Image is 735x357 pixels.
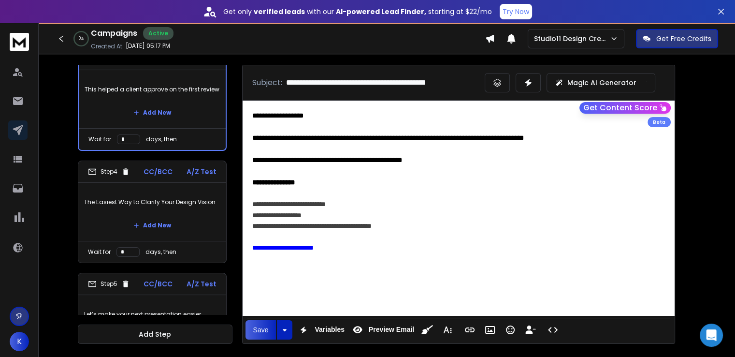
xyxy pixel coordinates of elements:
strong: AI-powered Lead Finder, [336,7,426,16]
button: Magic AI Generator [547,73,655,92]
p: Wait for [88,248,111,256]
p: Magic AI Generator [567,78,636,88]
p: CC/BCC [144,167,173,177]
p: Created At: [91,43,124,50]
button: Add New [126,216,179,235]
button: Insert Link (Ctrl+K) [461,320,479,340]
p: days, then [146,135,177,143]
button: K [10,332,29,351]
button: Try Now [500,4,532,19]
button: More Text [438,320,457,340]
p: CC/BCC [144,279,173,289]
p: Try Now [503,7,529,16]
div: Active [143,27,173,40]
p: Studio11 Design Creative [534,34,610,44]
div: Beta [648,117,671,127]
p: The Easiest Way to Clarify Your Design Vision [84,189,220,216]
li: Step5CC/BCCA/Z TestLet’s make your next presentation easierAdd New [78,273,227,354]
div: Step 5 [88,280,130,288]
p: Let’s make your next presentation easier [84,301,220,328]
div: Step 4 [88,167,130,176]
div: Open Intercom Messenger [700,324,723,347]
strong: verified leads [254,7,305,16]
button: Save [245,320,276,340]
p: 0 % [79,36,84,42]
button: Add New [126,103,179,122]
button: Clean HTML [418,320,436,340]
img: logo [10,33,29,51]
p: This helped a client approve on the first review [85,76,220,103]
p: Wait for [88,135,111,143]
li: Step4CC/BCCA/Z TestThe Easiest Way to Clarify Your Design VisionAdd NewWait fordays, then [78,161,227,263]
p: [DATE] 05:17 PM [126,42,170,50]
button: Get Content Score [579,102,671,114]
p: Subject: [252,77,282,89]
button: Add Step [78,325,232,344]
h1: Campaigns [91,28,137,39]
p: A/Z Test [187,167,216,177]
p: Get only with our starting at $22/mo [223,7,492,16]
button: Variables [294,320,346,340]
p: Get Free Credits [656,34,711,44]
p: days, then [145,248,176,256]
span: Preview Email [367,326,416,334]
button: Emoticons [501,320,519,340]
button: Get Free Credits [636,29,718,48]
p: A/Z Test [187,279,216,289]
li: Step3CC/BCCA/Z TestThis helped a client approve on the first reviewAdd NewWait fordays, then [78,47,227,151]
button: Preview Email [348,320,416,340]
span: Variables [313,326,346,334]
button: Insert Image (Ctrl+P) [481,320,499,340]
button: Insert Unsubscribe Link [521,320,540,340]
button: Code View [544,320,562,340]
